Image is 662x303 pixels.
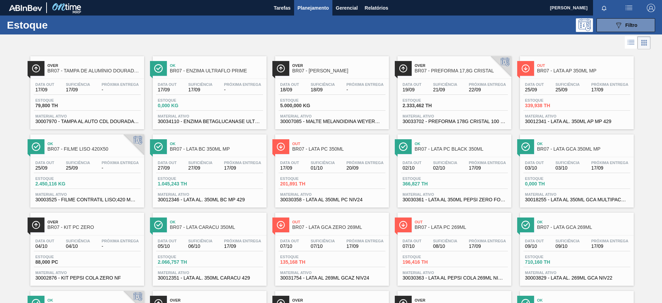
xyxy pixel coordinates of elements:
[537,147,630,152] span: BR07 - LATA GCA 350ML MP
[48,142,141,146] span: Ok
[66,82,90,87] span: Suficiência
[32,142,40,151] img: Ícone
[188,165,212,171] span: 27/09
[521,64,530,73] img: Ícone
[403,98,451,102] span: Estoque
[591,239,629,243] span: Próxima Entrega
[433,239,457,243] span: Suficiência
[537,63,630,68] span: Out
[311,244,335,249] span: 07/10
[596,18,655,32] button: Filtro
[36,244,54,249] span: 04/10
[591,82,629,87] span: Próxima Entrega
[555,165,580,171] span: 03/10
[158,119,261,124] span: 30034110 - ENZIMA BETAGLUCANASE ULTRAFLO PRIME
[515,208,637,286] a: ÍconeOkBR07 - LATA GCA 269MLData out09/10Suficiência09/10Próxima Entrega17/09Estoque710,160 THMat...
[36,114,139,118] span: Material ativo
[403,82,422,87] span: Data out
[280,176,329,181] span: Estoque
[525,260,573,265] span: 710,160 TH
[274,4,291,12] span: Tarefas
[365,4,388,12] span: Relatórios
[188,87,212,92] span: 17/09
[525,271,629,275] span: Material ativo
[415,225,508,230] span: BR07 - LATA PC 269ML
[158,82,177,87] span: Data out
[311,82,335,87] span: Suficiência
[392,208,515,286] a: ÍconeOutBR07 - LATA PC 269MLData out07/10Suficiência08/10Próxima Entrega17/09Estoque196,416 THMat...
[170,63,263,68] span: Ok
[298,4,329,12] span: Planejamento
[158,114,261,118] span: Material ativo
[403,260,451,265] span: 196,416 TH
[555,161,580,165] span: Suficiência
[311,87,335,92] span: 18/09
[403,255,451,259] span: Estoque
[403,244,422,249] span: 07/10
[593,3,615,13] button: Notificações
[399,142,408,151] img: Ícone
[403,103,451,108] span: 2.333,462 TH
[469,239,506,243] span: Próxima Entrega
[102,239,139,243] span: Próxima Entrega
[158,260,206,265] span: 2.066,757 TH
[280,192,384,196] span: Material ativo
[66,161,90,165] span: Suficiência
[525,181,573,186] span: 0,000 TH
[537,142,630,146] span: Ok
[399,221,408,229] img: Ícone
[625,4,633,12] img: userActions
[188,82,212,87] span: Suficiência
[158,197,261,202] span: 30012346 - LATA AL. 350ML BC MP 429
[48,147,141,152] span: BR07 - FILME LISO 420X50
[647,4,655,12] img: Logout
[36,87,54,92] span: 17/09
[36,82,54,87] span: Data out
[154,221,163,229] img: Ícone
[36,197,139,202] span: 30003525 - FILME CONTRATIL LISO;420 MM;50 MICRA;;;
[158,161,177,165] span: Data out
[521,142,530,151] img: Ícone
[280,260,329,265] span: 135,168 TH
[469,165,506,171] span: 17/09
[170,220,263,224] span: Ok
[415,220,508,224] span: Out
[403,271,506,275] span: Material ativo
[415,147,508,152] span: BR07 - LATA PC BLACK 350ML
[403,181,451,186] span: 366,827 TH
[102,82,139,87] span: Próxima Entrega
[525,197,629,202] span: 30018255 - LATA AL 350ML GCA MULTIPACK NIV22
[158,165,177,171] span: 27/09
[625,36,638,49] div: Visão em Lista
[170,142,263,146] span: Ok
[469,87,506,92] span: 22/09
[36,192,139,196] span: Material ativo
[392,51,515,129] a: ÍconeOverBR07 - PREFORMA 17,8G CRISTALData out19/09Suficiência21/09Próxima Entrega22/09Estoque2.3...
[415,68,508,73] span: BR07 - PREFORMA 17,8G CRISTAL
[555,239,580,243] span: Suficiência
[158,271,261,275] span: Material ativo
[36,275,139,281] span: 30002876 - KIT PEPSI COLA ZERO NF
[469,161,506,165] span: Próxima Entrega
[280,197,384,202] span: 30030358 - LATA AL 350ML PC NIV24
[433,244,457,249] span: 08/10
[433,82,457,87] span: Suficiência
[515,129,637,208] a: ÍconeOkBR07 - LATA GCA 350ML MPData out03/10Suficiência03/10Próxima Entrega17/09Estoque0,000 THMa...
[102,165,139,171] span: -
[311,239,335,243] span: Suficiência
[403,275,506,281] span: 30030363 - LATA AL PEPSI COLA 269ML NIV24
[277,221,285,229] img: Ícone
[292,147,385,152] span: BR07 - LATA PC 350ML
[32,64,40,73] img: Ícone
[525,161,544,165] span: Data out
[188,244,212,249] span: 06/10
[148,51,270,129] a: ÍconeOkBR07 - ENZIMA ULTRAFLO PRIMEData out17/09Suficiência17/09Próxima Entrega-Estoque0,000 KGMa...
[158,244,177,249] span: 05/10
[280,255,329,259] span: Estoque
[170,298,263,302] span: Over
[525,119,629,124] span: 30012341 - LATA AL. 350ML AP MP 429
[154,64,163,73] img: Ícone
[521,221,530,229] img: Ícone
[555,87,580,92] span: 25/09
[280,165,299,171] span: 17/09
